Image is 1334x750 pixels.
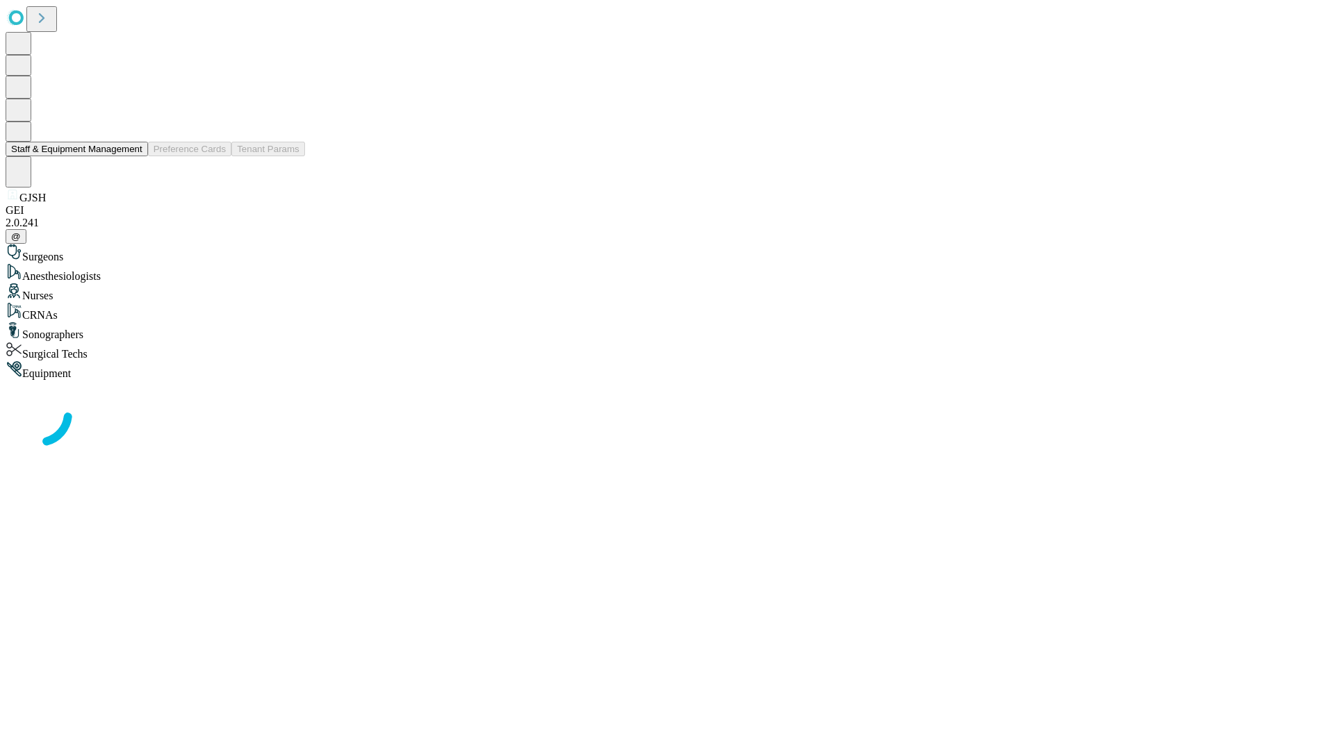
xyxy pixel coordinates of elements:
[6,283,1328,302] div: Nurses
[231,142,305,156] button: Tenant Params
[148,142,231,156] button: Preference Cards
[6,360,1328,380] div: Equipment
[6,204,1328,217] div: GEI
[19,192,46,203] span: GJSH
[6,341,1328,360] div: Surgical Techs
[6,263,1328,283] div: Anesthesiologists
[6,229,26,244] button: @
[6,302,1328,322] div: CRNAs
[6,322,1328,341] div: Sonographers
[6,244,1328,263] div: Surgeons
[6,217,1328,229] div: 2.0.241
[6,142,148,156] button: Staff & Equipment Management
[11,231,21,242] span: @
